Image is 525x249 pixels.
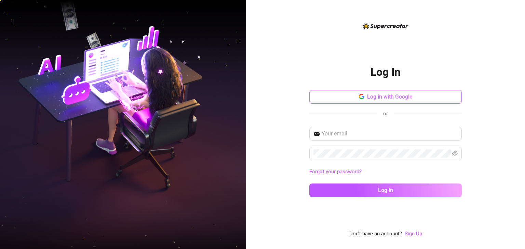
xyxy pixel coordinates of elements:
h2: Log In [371,65,401,79]
img: logo-BBDzfeDw.svg [363,23,408,29]
a: Sign Up [405,230,422,238]
button: Log in with Google [309,90,462,104]
a: Sign Up [405,231,422,237]
span: Don't have an account? [349,230,402,238]
span: eye-invisible [452,151,458,156]
a: Forgot your password? [309,168,462,176]
input: Your email [322,130,458,138]
span: Log in with Google [367,93,413,100]
span: or [383,111,388,117]
button: Log in [309,184,462,197]
span: Log in [378,187,393,193]
a: Forgot your password? [309,169,362,175]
